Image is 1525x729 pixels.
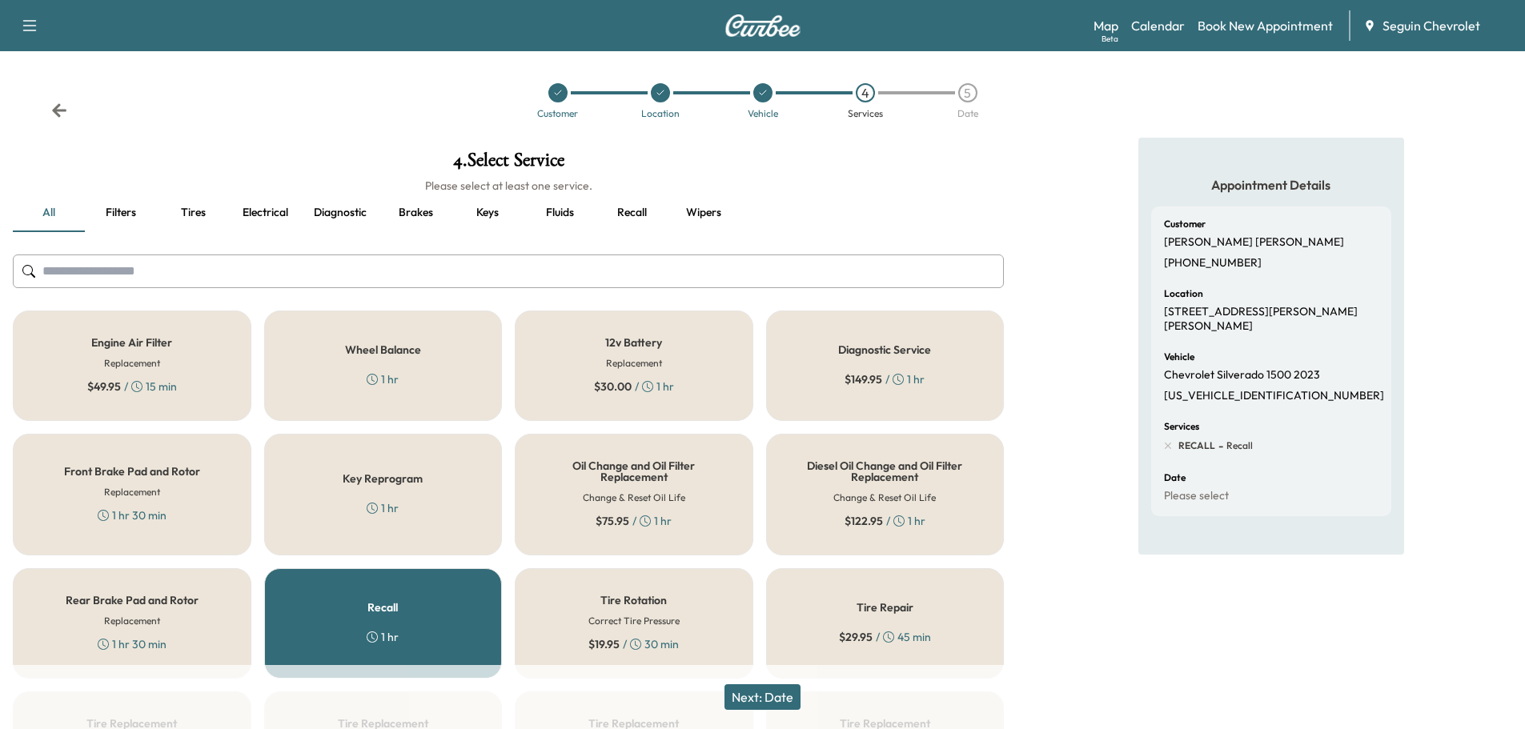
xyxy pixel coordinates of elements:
[1164,235,1344,250] p: [PERSON_NAME] [PERSON_NAME]
[856,83,875,102] div: 4
[301,194,379,232] button: Diagnostic
[845,371,882,387] span: $ 149.95
[957,109,978,118] div: Date
[1164,219,1206,229] h6: Customer
[793,460,978,483] h5: Diesel Oil Change and Oil Filter Replacement
[594,379,632,395] span: $ 30.00
[845,513,925,529] div: / 1 hr
[1164,352,1194,362] h6: Vehicle
[524,194,596,232] button: Fluids
[98,636,167,652] div: 1 hr 30 min
[838,344,931,355] h5: Diagnostic Service
[583,491,685,505] h6: Change & Reset Oil Life
[588,614,680,628] h6: Correct Tire Pressure
[1164,489,1229,503] p: Please select
[839,629,873,645] span: $ 29.95
[85,194,157,232] button: Filters
[1164,289,1203,298] h6: Location
[367,629,399,645] div: 1 hr
[1223,439,1253,452] span: Recall
[104,485,160,499] h6: Replacement
[1178,439,1215,452] span: RECALL
[1164,368,1320,383] p: Chevrolet Silverado 1500 2023
[848,109,883,118] div: Services
[845,371,925,387] div: / 1 hr
[958,83,977,102] div: 5
[1215,438,1223,454] span: -
[845,513,883,529] span: $ 122.95
[367,602,398,613] h5: Recall
[641,109,680,118] div: Location
[1164,473,1186,483] h6: Date
[345,344,421,355] h5: Wheel Balance
[596,194,668,232] button: Recall
[451,194,524,232] button: Keys
[229,194,301,232] button: Electrical
[1164,422,1199,431] h6: Services
[600,595,667,606] h5: Tire Rotation
[51,102,67,118] div: Back
[1164,256,1262,270] p: [PHONE_NUMBER]
[13,150,1004,178] h1: 4 . Select Service
[1383,16,1480,35] span: Seguin Chevrolet
[724,684,801,710] button: Next: Date
[367,371,399,387] div: 1 hr
[13,194,85,232] button: all
[104,356,160,371] h6: Replacement
[379,194,451,232] button: Brakes
[343,473,423,484] h5: Key Reprogram
[833,491,936,505] h6: Change & Reset Oil Life
[605,337,662,348] h5: 12v Battery
[157,194,229,232] button: Tires
[724,14,801,37] img: Curbee Logo
[91,337,172,348] h5: Engine Air Filter
[594,379,674,395] div: / 1 hr
[839,629,931,645] div: / 45 min
[588,636,679,652] div: / 30 min
[668,194,740,232] button: Wipers
[537,109,578,118] div: Customer
[87,379,121,395] span: $ 49.95
[104,614,160,628] h6: Replacement
[1151,176,1391,194] h5: Appointment Details
[13,178,1004,194] h6: Please select at least one service.
[1131,16,1185,35] a: Calendar
[541,460,727,483] h5: Oil Change and Oil Filter Replacement
[1164,305,1379,333] p: [STREET_ADDRESS][PERSON_NAME][PERSON_NAME]
[64,466,200,477] h5: Front Brake Pad and Rotor
[748,109,778,118] div: Vehicle
[1164,389,1384,403] p: [US_VEHICLE_IDENTIFICATION_NUMBER]
[606,356,662,371] h6: Replacement
[13,194,1004,232] div: basic tabs example
[87,379,177,395] div: / 15 min
[98,507,167,523] div: 1 hr 30 min
[596,513,629,529] span: $ 75.95
[588,636,620,652] span: $ 19.95
[596,513,672,529] div: / 1 hr
[1102,33,1118,45] div: Beta
[1094,16,1118,35] a: MapBeta
[367,500,399,516] div: 1 hr
[66,595,199,606] h5: Rear Brake Pad and Rotor
[1198,16,1333,35] a: Book New Appointment
[857,602,913,613] h5: Tire Repair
